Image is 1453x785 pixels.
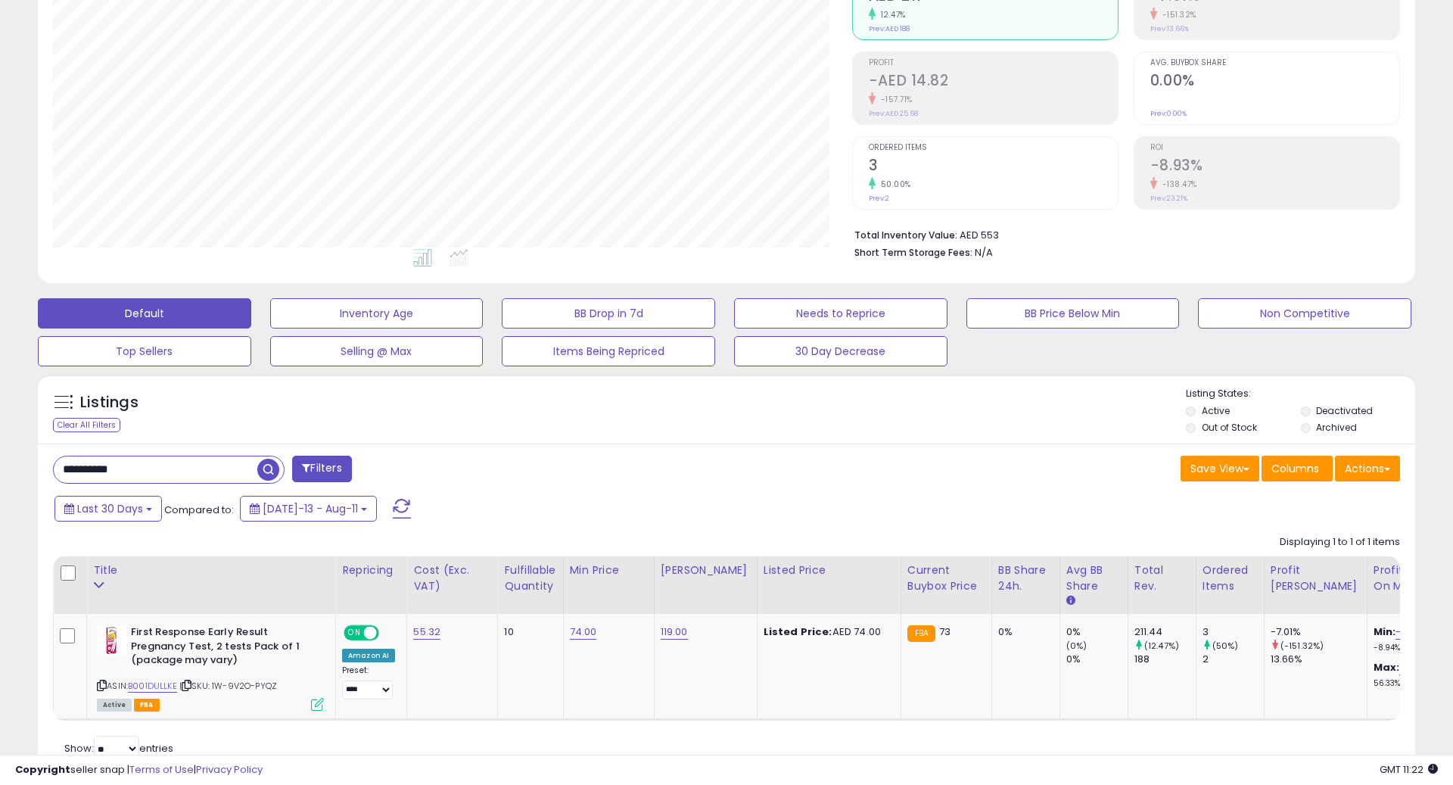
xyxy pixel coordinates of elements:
span: OFF [377,627,401,640]
div: seller snap | | [15,763,263,777]
b: Min: [1374,625,1396,639]
div: Ordered Items [1203,562,1258,594]
div: Amazon AI [342,649,395,662]
div: 0% [998,625,1048,639]
label: Archived [1316,421,1357,434]
div: 0% [1066,653,1128,666]
span: | SKU: 1W-9V2O-PYQZ [179,680,277,692]
span: Last 30 Days [77,501,143,516]
div: Clear All Filters [53,418,120,432]
small: 12.47% [876,9,906,20]
b: First Response Early Result Pregnancy Test, 2 tests Pack of 1 (package may vary) [131,625,315,671]
span: FBA [134,699,160,712]
small: -157.71% [876,94,913,105]
div: 13.66% [1271,653,1367,666]
button: Default [38,298,251,329]
div: 3 [1203,625,1264,639]
span: Profit [869,59,1118,67]
button: Top Sellers [38,336,251,366]
div: Profit [PERSON_NAME] [1271,562,1361,594]
div: Fulfillable Quantity [504,562,556,594]
div: Current Buybox Price [907,562,985,594]
div: BB Share 24h. [998,562,1053,594]
small: (12.47%) [1144,640,1179,652]
small: Prev: AED 25.68 [869,109,918,118]
small: Prev: 23.21% [1150,194,1187,203]
a: 27.50 [1399,660,1426,675]
b: Max: [1374,660,1400,674]
b: Short Term Storage Fees: [854,246,972,259]
div: Displaying 1 to 1 of 1 items [1280,535,1400,550]
div: [PERSON_NAME] [661,562,751,578]
div: ASIN: [97,625,324,709]
a: Privacy Policy [196,762,263,777]
a: 55.32 [413,625,440,640]
button: [DATE]-13 - Aug-11 [240,496,377,522]
strong: Copyright [15,762,70,777]
span: Columns [1271,461,1319,476]
button: Last 30 Days [54,496,162,522]
div: Min Price [570,562,648,578]
span: Compared to: [164,503,234,517]
div: Avg BB Share [1066,562,1122,594]
label: Active [1202,404,1230,417]
a: 74.00 [570,625,597,640]
span: [DATE]-13 - Aug-11 [263,501,358,516]
button: Save View [1181,456,1259,481]
a: B001DULLKE [128,680,177,693]
li: AED 553 [854,225,1389,243]
b: Listed Price: [764,625,832,639]
small: Prev: 0.00% [1150,109,1187,118]
button: Needs to Reprice [734,298,947,329]
div: Cost (Exc. VAT) [413,562,491,594]
div: 188 [1134,653,1196,666]
h2: -AED 14.82 [869,72,1118,92]
p: Listing States: [1186,387,1414,401]
a: 119.00 [661,625,688,640]
h2: -8.93% [1150,157,1399,177]
button: Columns [1262,456,1333,481]
small: -151.32% [1157,9,1196,20]
img: 41Xt9ZX2aNL._SL40_.jpg [97,625,127,656]
div: Repricing [342,562,400,578]
small: (0%) [1066,640,1087,652]
small: Prev: AED 188 [869,24,910,33]
b: Total Inventory Value: [854,229,957,241]
h2: 3 [869,157,1118,177]
span: All listings currently available for purchase on Amazon [97,699,132,712]
div: Total Rev. [1134,562,1190,594]
div: -7.01% [1271,625,1367,639]
h2: 0.00% [1150,72,1399,92]
span: 73 [939,625,951,639]
button: Filters [292,456,351,482]
div: 0% [1066,625,1128,639]
span: N/A [975,245,993,260]
button: Inventory Age [270,298,484,329]
div: Listed Price [764,562,895,578]
div: 2 [1203,653,1264,666]
div: Preset: [342,665,395,699]
span: ON [345,627,364,640]
label: Deactivated [1316,404,1373,417]
small: Prev: 13.66% [1150,24,1189,33]
button: 30 Day Decrease [734,336,947,366]
button: Non Competitive [1198,298,1411,329]
button: Selling @ Max [270,336,484,366]
button: BB Price Below Min [966,298,1180,329]
a: Terms of Use [129,762,194,777]
small: -138.47% [1157,179,1197,190]
div: 10 [504,625,551,639]
div: 211.44 [1134,625,1196,639]
small: FBA [907,625,935,642]
div: AED 74.00 [764,625,889,639]
div: Title [93,562,329,578]
a: -7.01 [1395,625,1418,640]
button: BB Drop in 7d [502,298,715,329]
span: Avg. Buybox Share [1150,59,1399,67]
button: Actions [1335,456,1400,481]
button: Items Being Repriced [502,336,715,366]
span: Ordered Items [869,144,1118,152]
span: ROI [1150,144,1399,152]
small: (-151.32%) [1280,640,1324,652]
span: 2025-09-11 11:22 GMT [1380,762,1438,777]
